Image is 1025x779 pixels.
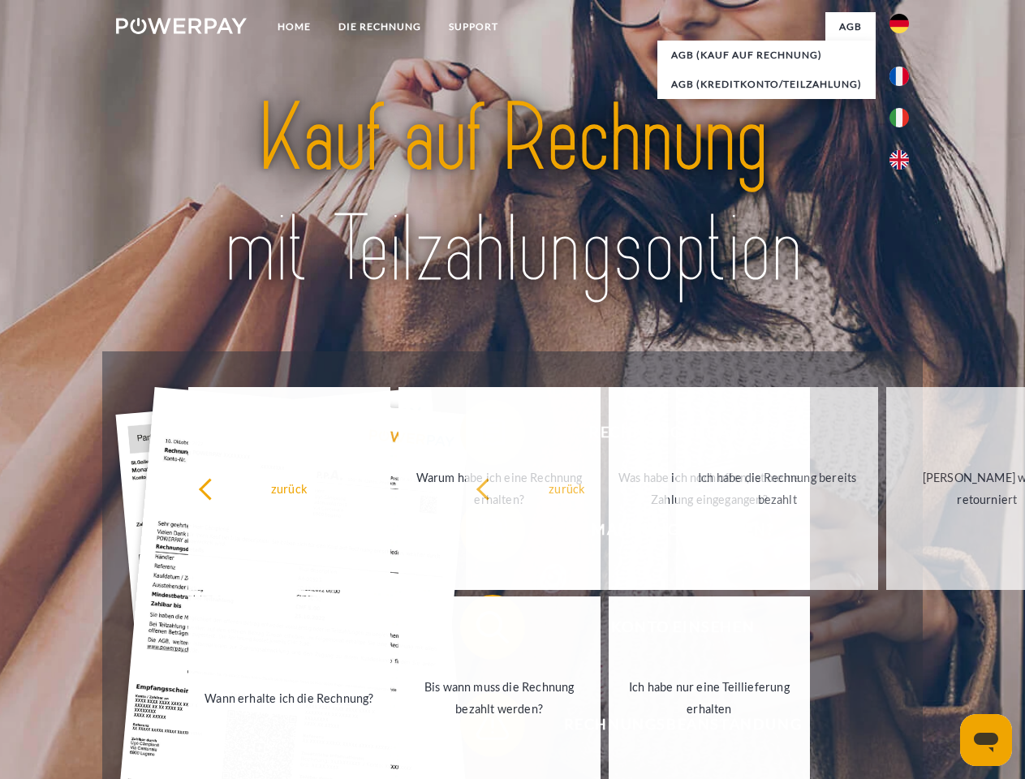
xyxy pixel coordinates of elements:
div: Ich habe die Rechnung bereits bezahlt [686,467,868,510]
a: Home [264,12,325,41]
iframe: Schaltfläche zum Öffnen des Messaging-Fensters [960,714,1012,766]
a: DIE RECHNUNG [325,12,435,41]
img: de [889,14,909,33]
div: zurück [198,477,381,499]
img: fr [889,67,909,86]
img: logo-powerpay-white.svg [116,18,247,34]
a: agb [825,12,876,41]
img: en [889,150,909,170]
img: title-powerpay_de.svg [155,78,870,311]
a: AGB (Kauf auf Rechnung) [657,41,876,70]
a: AGB (Kreditkonto/Teilzahlung) [657,70,876,99]
a: SUPPORT [435,12,512,41]
div: Wann erhalte ich die Rechnung? [198,686,381,708]
div: Warum habe ich eine Rechnung erhalten? [408,467,591,510]
div: Ich habe nur eine Teillieferung erhalten [618,676,801,720]
div: zurück [476,477,658,499]
div: Bis wann muss die Rechnung bezahlt werden? [408,676,591,720]
img: it [889,108,909,127]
